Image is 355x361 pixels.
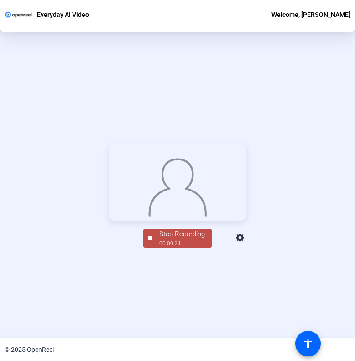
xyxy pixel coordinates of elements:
[303,338,313,349] mat-icon: accessibility
[5,345,54,355] div: © 2025 OpenReel
[5,10,32,19] img: OpenReel logo
[159,229,205,239] div: Stop Recording
[37,9,89,20] p: Everyday AI Video
[159,239,205,248] div: 00:00:31
[148,155,207,217] img: overlay
[143,229,212,248] button: Stop Recording00:00:31
[271,9,350,20] div: Welcome, [PERSON_NAME]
